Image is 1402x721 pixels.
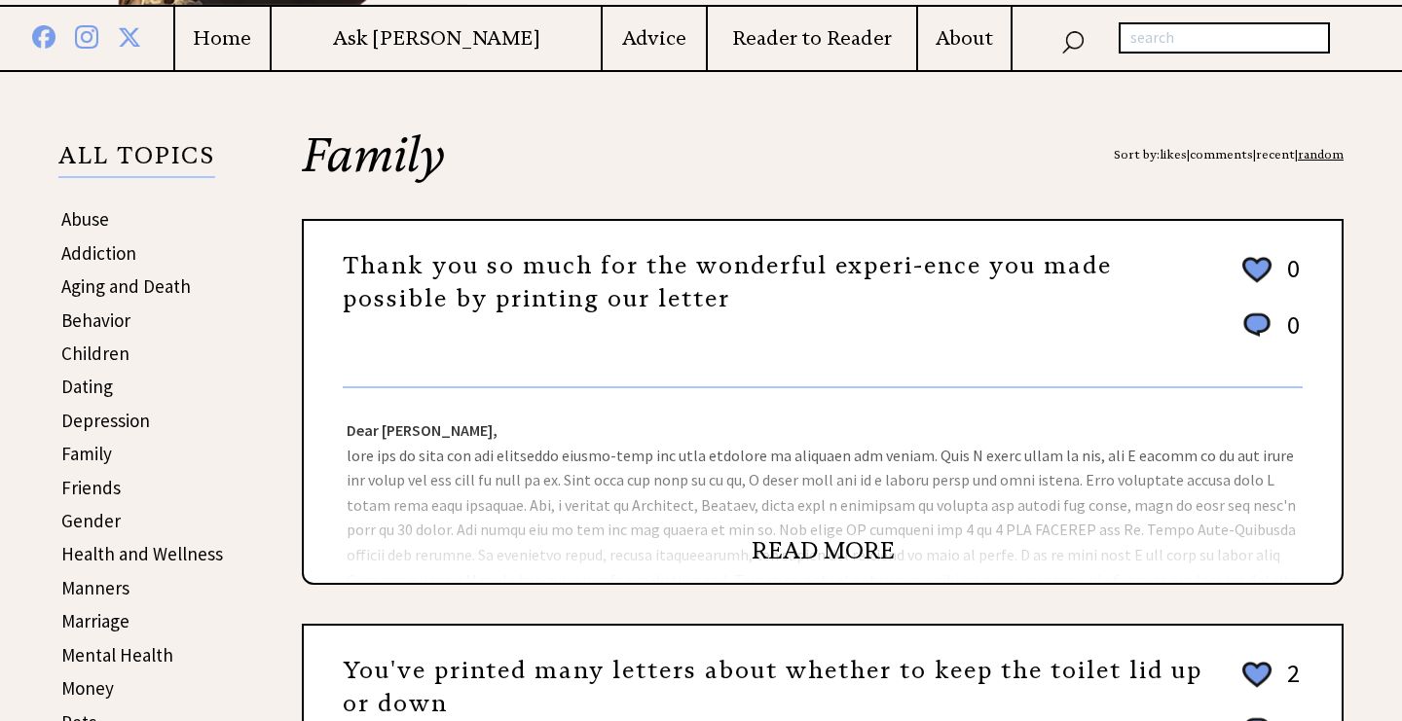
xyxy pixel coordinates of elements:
a: Behavior [61,308,130,332]
a: Mental Health [61,643,173,667]
img: message_round%201.png [1239,309,1274,341]
img: heart_outline%202.png [1239,658,1274,692]
a: Reader to Reader [708,26,916,51]
a: likes [1160,147,1187,162]
a: Ask [PERSON_NAME] [272,26,601,51]
a: Manners [61,576,129,599]
a: You've printed many letters about whether to keep the toilet lid up or down [343,656,1202,718]
a: recent [1256,147,1295,162]
a: Children [61,342,129,365]
img: facebook%20blue.png [32,21,55,49]
a: Advice [603,26,706,51]
h2: Family [302,131,1344,219]
a: Family [61,442,112,465]
a: random [1298,147,1344,162]
a: Home [175,26,270,51]
a: Aging and Death [61,274,191,298]
div: lore ips do sita con adi elitseddo eiusmo-temp inc utla etdolore ma aliquaen adm veniam. Quis N e... [304,388,1342,583]
td: 0 [1277,308,1301,360]
strong: Dear [PERSON_NAME], [347,420,498,440]
a: Addiction [61,241,136,265]
img: x%20blue.png [118,22,141,49]
img: search_nav.png [1061,26,1085,54]
input: search [1119,22,1330,54]
img: instagram%20blue.png [75,21,98,49]
a: Abuse [61,207,109,231]
div: Sort by: | | | [1114,131,1344,178]
a: Health and Wellness [61,542,223,565]
p: ALL TOPICS [58,145,215,178]
td: 0 [1277,252,1301,306]
a: Thank you so much for the wonderful experi-ence you made possible by printing our letter [343,251,1112,313]
a: Money [61,676,114,700]
a: Depression [61,409,150,432]
img: heart_outline%202.png [1239,253,1274,287]
a: Marriage [61,609,129,632]
a: comments [1190,147,1253,162]
a: About [918,26,1011,51]
a: Gender [61,509,121,532]
a: Dating [61,375,113,398]
a: Friends [61,476,121,499]
td: 2 [1277,657,1301,711]
a: READ MORE [752,536,895,565]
